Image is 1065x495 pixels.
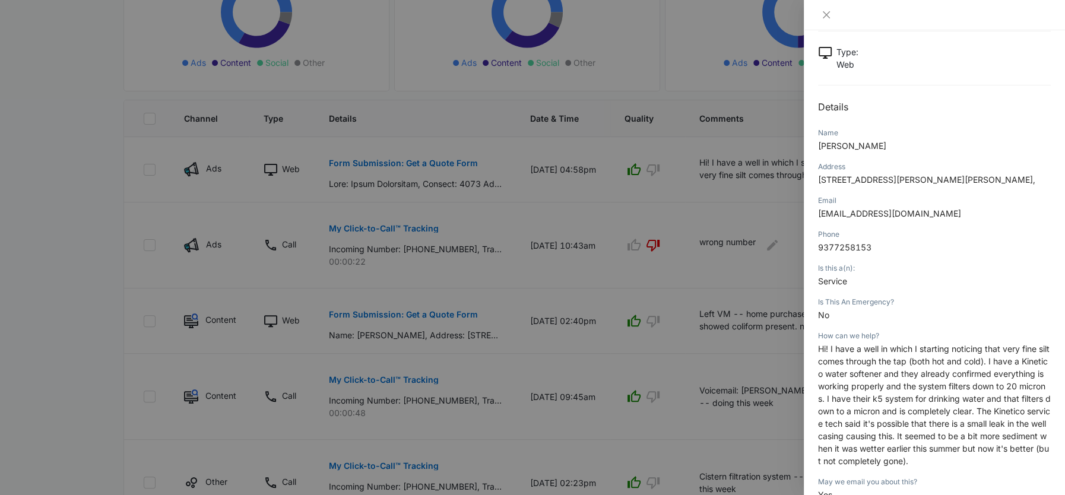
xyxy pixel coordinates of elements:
[818,310,829,320] span: No
[818,128,1051,138] div: Name
[836,46,858,58] p: Type :
[818,208,961,218] span: [EMAIL_ADDRESS][DOMAIN_NAME]
[818,242,871,252] span: 9377258153
[818,174,1035,185] span: [STREET_ADDRESS][PERSON_NAME][PERSON_NAME],
[818,297,1051,307] div: Is This An Emergency?
[818,276,847,286] span: Service
[836,58,858,71] p: Web
[818,9,835,20] button: Close
[818,229,1051,240] div: Phone
[818,477,1051,487] div: May we email you about this?
[818,100,1051,114] h2: Details
[818,161,1051,172] div: Address
[818,331,1051,341] div: How can we help?
[818,195,1051,206] div: Email
[822,10,831,20] span: close
[818,141,886,151] span: [PERSON_NAME]
[818,263,1051,274] div: Is this a(n):
[818,344,1051,466] span: Hi! I have a well in which I starting noticing that very fine silt comes through the tap (both ho...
